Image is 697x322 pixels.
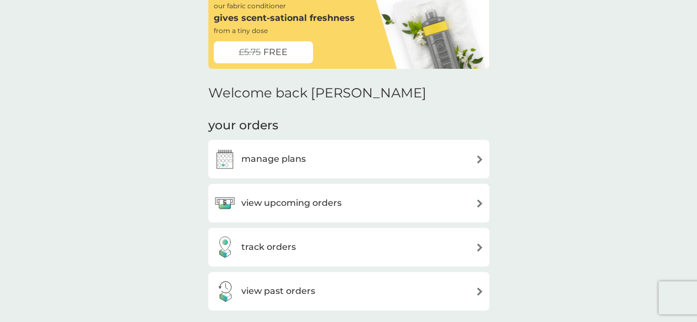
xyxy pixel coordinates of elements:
[241,284,315,298] h3: view past orders
[239,45,261,59] span: £5.75
[214,1,286,11] p: our fabric conditioner
[476,155,484,163] img: arrow right
[214,11,355,25] p: gives scent-sational freshness
[208,117,278,134] h3: your orders
[476,243,484,252] img: arrow right
[208,85,426,101] h2: Welcome back [PERSON_NAME]
[241,196,342,210] h3: view upcoming orders
[241,152,306,166] h3: manage plans
[214,25,268,36] p: from a tiny dose
[241,240,296,254] h3: track orders
[263,45,288,59] span: FREE
[476,199,484,208] img: arrow right
[476,287,484,296] img: arrow right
